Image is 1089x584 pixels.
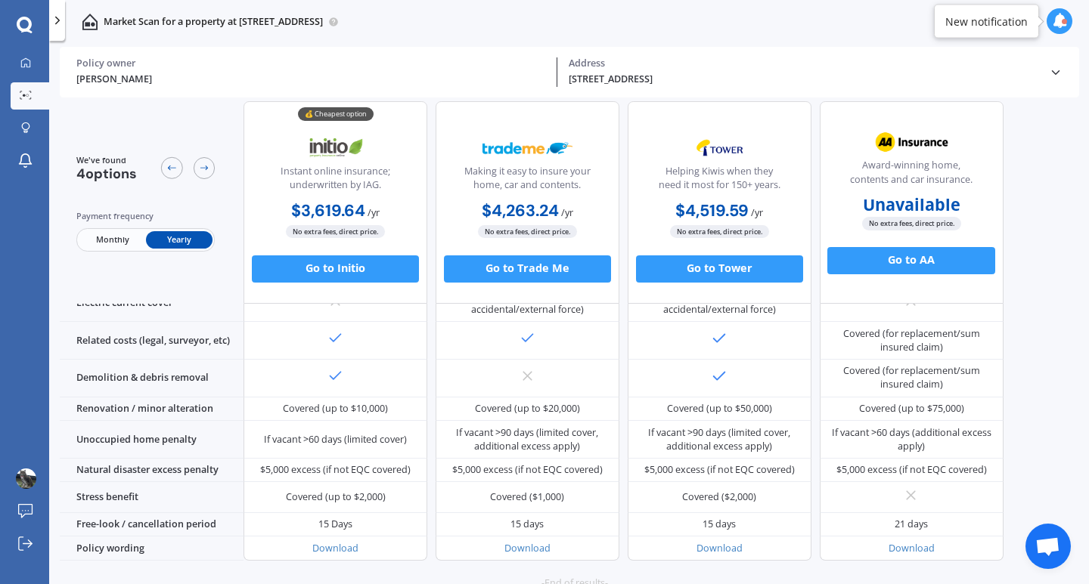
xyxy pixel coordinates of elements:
[298,107,374,121] div: 💰 Cheapest option
[504,542,551,555] a: Download
[862,217,961,230] span: No extra fees, direct price.
[60,360,244,397] div: Demolition & debris removal
[291,199,365,221] b: $3,619.64
[76,57,546,70] div: Policy owner
[830,327,993,354] div: Covered (for replacement/sum insured claim)
[264,433,407,446] div: If vacant >60 days (limited cover)
[830,364,993,391] div: Covered (for replacement/sum insured claim)
[859,402,964,416] div: Covered (up to $75,000)
[286,490,386,504] div: Covered (up to $2,000)
[945,14,1028,29] div: New notification
[639,164,799,198] div: Helping Kiwis when they need it most for 150+ years.
[697,542,743,555] a: Download
[644,463,795,477] div: $5,000 excess (if not EQC covered)
[283,402,388,416] div: Covered (up to $10,000)
[60,421,244,459] div: Unoccupied home penalty
[104,15,323,29] p: Market Scan for a property at [STREET_ADDRESS]
[478,225,577,238] span: No extra fees, direct price.
[836,463,987,477] div: $5,000 excess (if not EQC covered)
[318,518,352,531] div: 15 Days
[256,164,416,198] div: Instant online insurance; underwritten by IAG.
[260,463,411,477] div: $5,000 excess (if not EQC covered)
[79,230,145,248] span: Monthly
[638,426,801,453] div: If vacant >90 days (limited cover, additional excess apply)
[16,468,36,489] img: ACg8ocKGHF05WEmiJqcrBuWO6Cq_XtxBbCyNW7W16gBezEsbFSuo_aI=s96-c
[569,73,1038,87] div: [STREET_ADDRESS]
[312,542,358,555] a: Download
[636,255,803,282] button: Go to Tower
[863,197,960,211] b: Unavailable
[831,158,991,192] div: Award-winning home, contents and car insurance.
[675,131,765,165] img: Tower.webp
[675,199,749,221] b: $4,519.59
[889,542,935,555] a: Download
[368,205,380,218] span: / yr
[510,518,544,531] div: 15 days
[60,322,244,360] div: Related costs (legal, surveyor, etc)
[447,164,607,198] div: Making it easy to insure your home, car and contents.
[76,153,137,165] span: We've found
[60,536,244,561] div: Policy wording
[60,482,244,512] div: Stress benefit
[830,426,993,453] div: If vacant >60 days (additional excess apply)
[286,225,385,238] span: No extra fees, direct price.
[76,73,546,87] div: [PERSON_NAME]
[751,205,763,218] span: / yr
[290,131,380,165] img: Initio.webp
[490,490,564,504] div: Covered ($1,000)
[76,164,137,182] span: 4 options
[895,518,928,531] div: 21 days
[827,246,994,273] button: Go to AA
[482,131,572,165] img: Trademe.webp
[60,459,244,483] div: Natural disaster excess penalty
[569,57,1038,70] div: Address
[252,255,419,282] button: Go to Initio
[76,209,216,222] div: Payment frequency
[82,14,98,30] img: home-and-contents.b802091223b8502ef2dd.svg
[667,402,772,416] div: Covered (up to $50,000)
[867,125,957,159] img: AA.webp
[452,463,603,477] div: $5,000 excess (if not EQC covered)
[682,490,756,504] div: Covered ($2,000)
[446,426,610,453] div: If vacant >90 days (limited cover, additional excess apply)
[444,255,611,282] button: Go to Trade Me
[60,513,244,537] div: Free-look / cancellation period
[1025,524,1071,569] div: Open chat
[475,402,580,416] div: Covered (up to $20,000)
[670,225,769,238] span: No extra fees, direct price.
[60,397,244,422] div: Renovation / minor alteration
[561,205,573,218] span: / yr
[703,518,736,531] div: 15 days
[482,199,559,221] b: $4,263.24
[146,230,213,248] span: Yearly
